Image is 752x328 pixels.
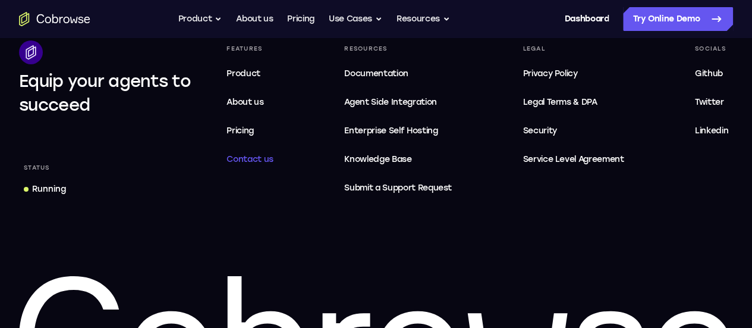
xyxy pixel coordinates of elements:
[518,62,628,86] a: Privacy Policy
[344,124,452,138] span: Enterprise Self Hosting
[690,40,733,57] div: Socials
[344,154,411,164] span: Knowledge Base
[222,62,278,86] a: Product
[222,90,278,114] a: About us
[339,62,457,86] a: Documentation
[236,7,273,31] a: About us
[19,179,71,200] a: Running
[623,7,733,31] a: Try Online Demo
[19,12,90,26] a: Go to the home page
[339,148,457,171] a: Knowledge Base
[222,148,278,171] a: Contact us
[518,90,628,114] a: Legal Terms & DPA
[222,40,278,57] div: Features
[339,40,457,57] div: Resources
[226,68,260,79] span: Product
[523,126,556,136] span: Security
[690,62,733,86] a: Github
[226,97,263,107] span: About us
[32,183,66,195] div: Running
[344,95,452,110] span: Agent Side Integration
[690,90,733,114] a: Twitter
[178,7,222,31] button: Product
[339,119,457,143] a: Enterprise Self Hosting
[226,126,254,136] span: Pricing
[329,7,382,31] button: Use Cases
[518,40,628,57] div: Legal
[19,71,191,115] span: Equip your agents to succeed
[695,97,724,107] span: Twitter
[344,68,408,79] span: Documentation
[690,119,733,143] a: Linkedin
[523,152,624,167] span: Service Level Agreement
[695,126,728,136] span: Linkedin
[287,7,314,31] a: Pricing
[523,97,597,107] span: Legal Terms & DPA
[222,119,278,143] a: Pricing
[19,160,55,176] div: Status
[523,68,577,79] span: Privacy Policy
[339,90,457,114] a: Agent Side Integration
[226,154,273,164] span: Contact us
[695,68,723,79] span: Github
[564,7,609,31] a: Dashboard
[397,7,450,31] button: Resources
[518,119,628,143] a: Security
[339,176,457,200] a: Submit a Support Request
[518,148,628,171] a: Service Level Agreement
[344,181,452,195] span: Submit a Support Request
